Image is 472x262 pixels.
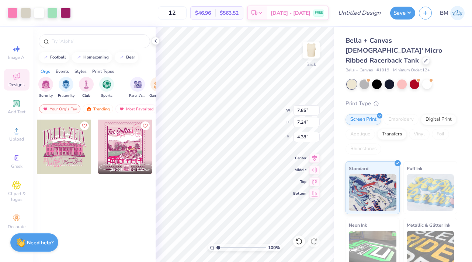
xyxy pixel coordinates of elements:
span: Club [82,93,90,99]
img: Parent's Weekend Image [133,80,142,89]
button: filter button [79,77,94,99]
span: [GEOGRAPHIC_DATA], [GEOGRAPHIC_DATA] [110,167,149,173]
img: trend_line.gif [119,55,125,60]
img: Game Day Image [154,80,162,89]
div: Foil [432,129,449,140]
button: filter button [149,77,166,99]
img: Sorority Image [42,80,50,89]
span: Designs [8,82,25,88]
img: Bella Moitoso [450,6,465,20]
div: Screen Print [346,114,381,125]
div: filter for Parent's Weekend [129,77,146,99]
div: filter for Club [79,77,94,99]
img: Back [304,43,319,57]
span: Center [293,156,306,161]
button: football [39,52,69,63]
img: Club Image [82,80,90,89]
span: Parent's Weekend [129,93,146,99]
div: Most Favorited [115,105,157,113]
span: Upload [9,136,24,142]
button: Like [80,121,89,130]
img: Fraternity Image [62,80,70,89]
div: Vinyl [409,129,430,140]
span: Image AI [8,54,25,60]
span: [PERSON_NAME] [110,162,140,167]
span: Sports [101,93,112,99]
img: trending.gif [86,106,92,111]
input: Untitled Design [332,6,386,20]
button: filter button [58,77,74,99]
div: bear [126,55,135,59]
span: # 1019 [376,67,389,74]
span: Minimum Order: 12 + [393,67,430,74]
img: Sports Image [103,80,111,89]
div: Styles [74,68,87,75]
span: Decorate [8,224,25,230]
button: filter button [99,77,114,99]
span: Standard [349,164,368,172]
span: Greek [11,163,22,169]
img: Puff Ink [407,174,454,211]
span: Middle [293,167,306,173]
span: Neon Ink [349,221,367,229]
span: Bella + Canvas [346,67,373,74]
span: Bella + Canvas [DEMOGRAPHIC_DATA]' Micro Ribbed Racerback Tank [346,36,442,65]
div: Orgs [41,68,50,75]
button: filter button [129,77,146,99]
button: homecoming [72,52,112,63]
span: Puff Ink [407,164,422,172]
div: Digital Print [421,114,457,125]
img: trend_line.gif [43,55,49,60]
span: BM [440,9,448,17]
div: Print Types [92,68,114,75]
div: filter for Sorority [38,77,53,99]
span: Top [293,179,306,184]
div: Embroidery [383,114,419,125]
input: Try "Alpha" [51,38,145,45]
div: filter for Game Day [149,77,166,99]
img: most_fav.gif [119,106,125,111]
button: filter button [38,77,53,99]
span: Sorority [39,93,53,99]
div: Trending [83,105,113,113]
span: Add Text [8,109,25,115]
span: Fraternity [58,93,74,99]
div: filter for Sports [99,77,114,99]
div: Print Type [346,99,457,108]
button: Like [141,121,150,130]
div: Applique [346,129,375,140]
span: Bottom [293,191,306,196]
span: $563.52 [220,9,239,17]
input: – – [158,6,187,20]
div: Rhinestones [346,144,381,155]
div: football [50,55,66,59]
span: FREE [315,10,323,15]
span: 100 % [268,244,280,251]
span: Game Day [149,93,166,99]
span: $46.96 [195,9,211,17]
span: Clipart & logos [4,191,29,202]
div: Your Org's Fav [39,105,80,113]
div: Back [306,61,316,68]
strong: Need help? [27,239,53,246]
div: Transfers [377,129,407,140]
img: trend_line.gif [76,55,82,60]
div: Events [56,68,69,75]
img: most_fav.gif [42,106,48,111]
span: [DATE] - [DATE] [271,9,310,17]
button: bear [115,52,138,63]
span: Metallic & Glitter Ink [407,221,450,229]
div: homecoming [83,55,109,59]
button: Save [390,7,415,20]
img: Standard [349,174,396,211]
div: filter for Fraternity [58,77,74,99]
a: BM [440,6,465,20]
